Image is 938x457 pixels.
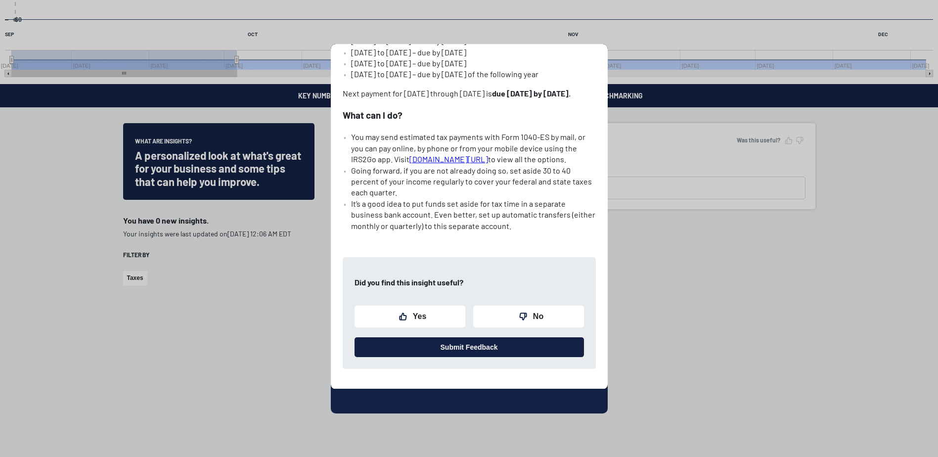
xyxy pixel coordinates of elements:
[355,337,584,357] button: Submit Feedback
[355,306,465,327] button: Yes
[351,198,596,231] li: It’s a good idea to put funds set aside for tax time in a separate business bank account. Even be...
[351,47,596,58] li: [DATE] to [DATE] – due by [DATE]
[492,89,571,98] strong: due [DATE] by [DATE].
[343,109,596,122] h3: What can I do?
[409,154,488,164] a: [DOMAIN_NAME][URL]
[351,132,596,165] li: You may send estimated tax payments with Form 1040-ES by mail, or you can pay online, by phone or...
[351,165,596,198] li: Going forward, if you are not already doing so, set aside 30 to 40 percent of your income regular...
[351,69,596,80] li: [DATE] to [DATE] – due by [DATE] of the following year
[355,277,463,287] strong: Did you find this insight useful?
[351,58,596,69] li: [DATE] to [DATE] – due by [DATE]
[473,306,584,327] button: No
[343,88,596,99] p: Next payment for [DATE] through [DATE] is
